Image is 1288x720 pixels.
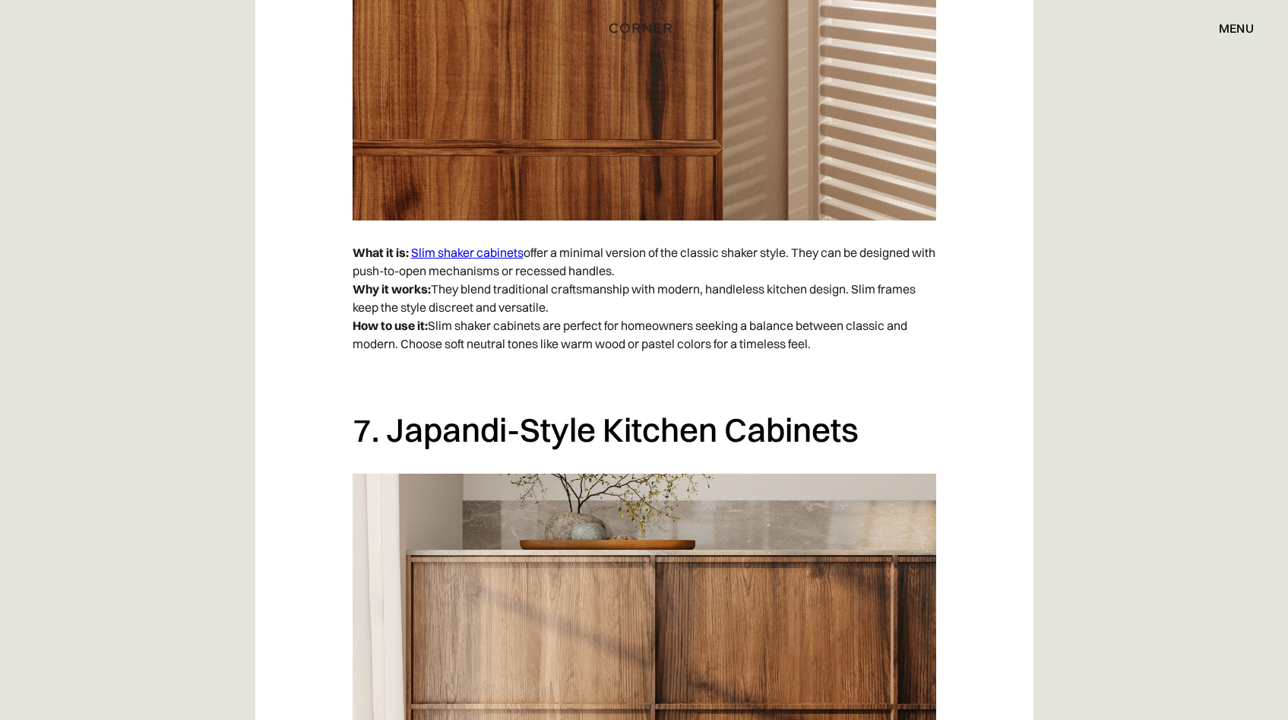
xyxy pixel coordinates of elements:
div: menu [1219,22,1254,34]
p: ‍ [353,360,936,394]
strong: Why it works: [353,281,431,297]
a: home [590,18,698,38]
p: offer a minimal version of the classic shaker style. They can be designed with push-to-open mecha... [353,236,936,360]
a: Slim shaker cabinets [411,245,524,260]
strong: How to use it: [353,318,428,333]
strong: What it is: [353,245,409,260]
div: menu [1204,15,1254,41]
h2: 7. Japandi-Style Kitchen Cabinets [353,409,936,451]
